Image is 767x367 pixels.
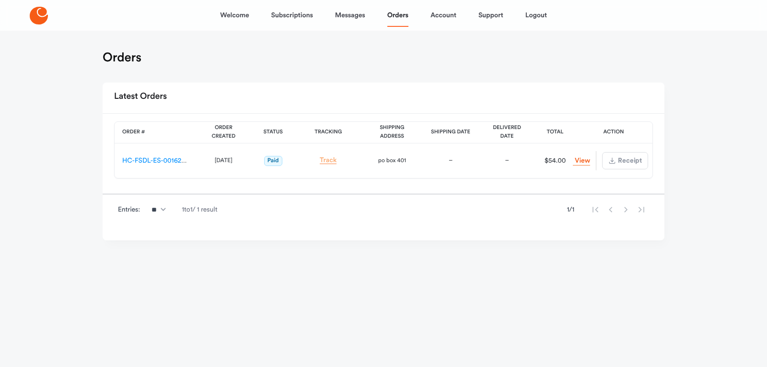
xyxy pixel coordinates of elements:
[182,205,217,214] span: 1 to 1 / 1 result
[295,122,361,143] th: Tracking
[320,157,337,164] a: Track
[430,156,471,166] div: –
[486,156,528,166] div: –
[369,156,415,166] div: po box 401
[387,4,408,27] a: Orders
[575,122,652,143] th: Action
[423,122,478,143] th: Shipping Date
[602,152,648,169] button: Receipt
[118,205,140,214] span: Entries:
[335,4,365,27] a: Messages
[478,4,503,27] a: Support
[204,156,244,166] div: [DATE]
[525,4,547,27] a: Logout
[567,205,574,214] span: 1 / 1
[115,122,196,143] th: Order #
[103,50,141,65] h1: Orders
[478,122,535,143] th: Delivered Date
[264,156,282,166] span: Paid
[196,122,251,143] th: Order Created
[539,156,571,166] div: $54.00
[573,156,590,166] a: View
[251,122,295,143] th: Status
[361,122,423,143] th: Shipping Address
[535,122,575,143] th: Total
[430,4,456,27] a: Account
[114,88,167,106] h2: Latest Orders
[271,4,313,27] a: Subscriptions
[617,157,642,164] span: Receipt
[220,4,249,27] a: Welcome
[122,157,193,164] a: HC-FSDL-ES-00162580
